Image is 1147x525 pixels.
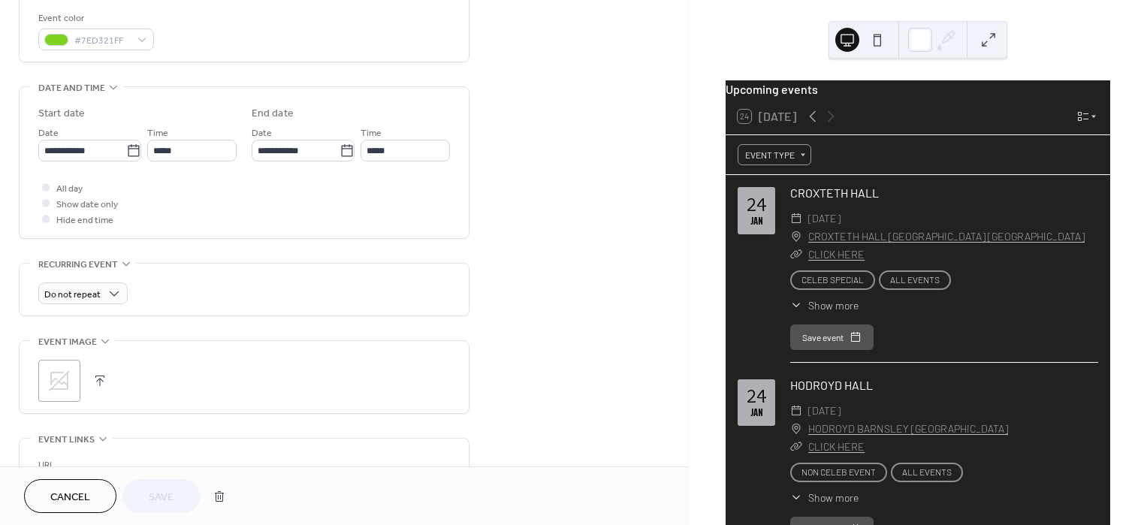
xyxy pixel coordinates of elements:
[38,257,118,273] span: Recurring event
[790,490,802,505] div: ​
[38,80,105,96] span: Date and time
[790,438,802,456] div: ​
[808,297,859,313] span: Show more
[808,248,865,261] a: CLICK HERE
[790,246,802,264] div: ​
[808,210,841,228] span: [DATE]
[808,420,1008,438] a: HODROYD BARNSLEY [GEOGRAPHIC_DATA]
[38,360,80,402] div: ;
[38,334,97,350] span: Event image
[38,11,151,26] div: Event color
[808,402,841,420] span: [DATE]
[750,409,763,418] div: Jan
[790,297,859,313] button: ​Show more
[790,490,859,505] button: ​Show more
[38,432,95,448] span: Event links
[790,210,802,228] div: ​
[747,387,766,406] div: 24
[56,213,113,228] span: Hide end time
[790,402,802,420] div: ​
[50,490,90,505] span: Cancel
[252,106,294,122] div: End date
[147,125,168,141] span: Time
[361,125,382,141] span: Time
[38,457,447,473] div: URL
[808,490,859,505] span: Show more
[808,440,865,453] a: CLICK HERE
[750,217,763,227] div: Jan
[790,324,874,350] button: Save event
[790,297,802,313] div: ​
[790,420,802,438] div: ​
[790,228,802,246] div: ​
[252,125,272,141] span: Date
[790,186,879,200] a: CROXTETH HALL
[790,378,873,392] a: HODROYD HALL
[38,125,59,141] span: Date
[808,228,1085,246] a: CROXTETH HALL [GEOGRAPHIC_DATA] [GEOGRAPHIC_DATA]
[726,80,1110,98] div: Upcoming events
[747,195,766,214] div: 24
[74,33,130,49] span: #7ED321FF
[56,181,83,197] span: All day
[24,479,116,513] button: Cancel
[44,286,101,303] span: Do not repeat
[38,106,85,122] div: Start date
[56,197,118,213] span: Show date only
